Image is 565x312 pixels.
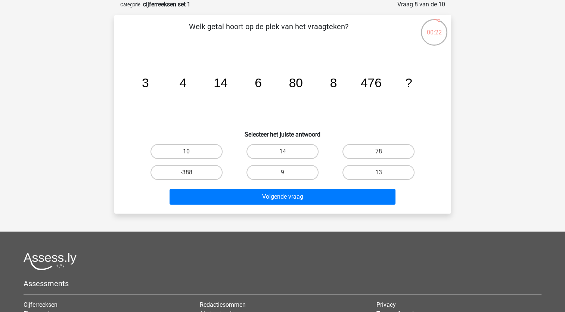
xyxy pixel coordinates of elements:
h5: Assessments [24,279,541,288]
img: Assessly logo [24,253,77,270]
tspan: 476 [360,76,381,90]
tspan: 6 [255,76,262,90]
h6: Selecteer het juiste antwoord [126,125,439,138]
small: Categorie: [120,2,142,7]
label: 13 [342,165,415,180]
a: Redactiesommen [200,301,246,308]
tspan: ? [405,76,412,90]
label: 9 [246,165,319,180]
label: 10 [150,144,223,159]
div: 00:22 [420,18,448,37]
tspan: 14 [214,76,227,90]
tspan: 80 [289,76,302,90]
label: 14 [246,144,319,159]
tspan: 3 [142,76,149,90]
tspan: 8 [330,76,337,90]
tspan: 4 [179,76,186,90]
label: 78 [342,144,415,159]
a: Privacy [376,301,396,308]
label: -388 [150,165,223,180]
strong: cijferreeksen set 1 [143,1,190,8]
p: Welk getal hoort op de plek van het vraagteken? [126,21,411,43]
button: Volgende vraag [170,189,395,205]
a: Cijferreeksen [24,301,58,308]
